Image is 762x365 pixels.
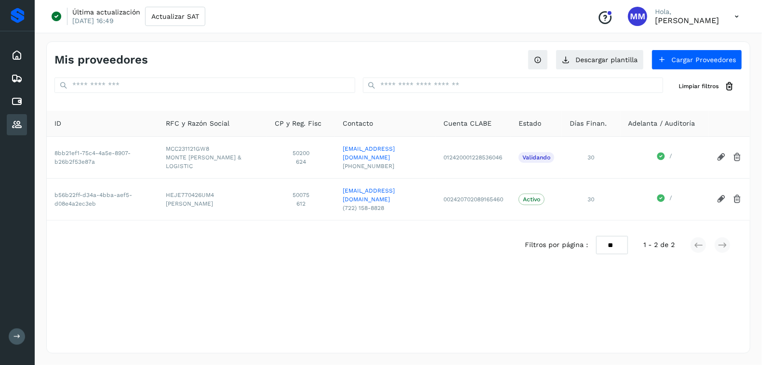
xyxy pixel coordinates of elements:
[628,194,701,205] div: /
[588,154,594,161] span: 30
[443,118,492,129] span: Cuenta CLABE
[522,154,550,161] p: Validando
[54,53,148,67] h4: Mis proveedores
[72,8,140,16] p: Última actualización
[275,157,327,166] span: 624
[523,196,540,203] p: Activo
[145,7,205,26] button: Actualizar SAT
[652,50,742,70] button: Cargar Proveedores
[72,16,114,25] p: [DATE] 16:49
[7,114,27,135] div: Proveedores
[343,186,428,204] a: [EMAIL_ADDRESS][DOMAIN_NAME]
[7,45,27,66] div: Inicio
[166,199,259,208] span: [PERSON_NAME]
[275,191,327,199] span: 50075
[588,196,594,203] span: 30
[7,68,27,89] div: Embarques
[275,199,327,208] span: 612
[436,136,511,178] td: 012420001228536046
[166,191,259,199] span: HEJE770426UM4
[7,91,27,112] div: Cuentas por pagar
[151,13,199,20] span: Actualizar SAT
[166,153,259,170] span: MONTE [PERSON_NAME] & LOGISTIC
[343,144,428,162] a: [EMAIL_ADDRESS][DOMAIN_NAME]
[643,240,675,250] span: 1 - 2 de 2
[628,118,695,129] span: Adelanta / Auditoría
[47,178,158,220] td: b56b22ff-d34a-4bba-aef5-d08e4a2ec3eb
[671,78,742,95] button: Limpiar filtros
[166,118,229,129] span: RFC y Razón Social
[570,118,607,129] span: Días Finan.
[343,204,428,212] span: (722) 158-8828
[343,162,428,170] span: [PHONE_NUMBER]
[436,178,511,220] td: 002420702089165460
[54,118,61,129] span: ID
[679,82,719,91] span: Limpiar filtros
[166,144,259,153] span: MCC231121GW8
[275,149,327,157] span: 50200
[519,118,541,129] span: Estado
[655,16,719,25] p: MANUEL MARCELINO HERNANDEZ
[655,8,719,16] p: Hola,
[275,118,321,129] span: CP y Reg. Fisc
[525,240,588,250] span: Filtros por página :
[47,136,158,178] td: 8bb21ef1-75c4-4a5e-8907-b26b2f53e87a
[628,152,701,163] div: /
[343,118,373,129] span: Contacto
[556,50,644,70] button: Descargar plantilla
